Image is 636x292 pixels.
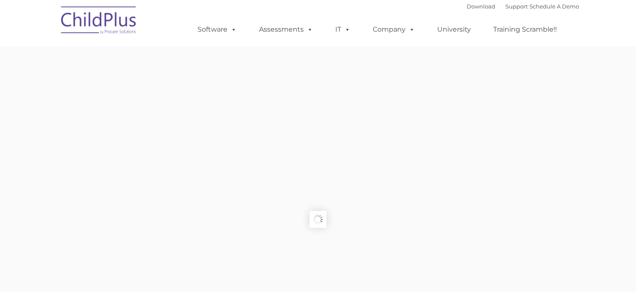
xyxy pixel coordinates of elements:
[364,21,423,38] a: Company
[467,3,579,10] font: |
[467,3,495,10] a: Download
[57,0,141,43] img: ChildPlus by Procare Solutions
[429,21,479,38] a: University
[485,21,565,38] a: Training Scramble!!
[505,3,528,10] a: Support
[327,21,359,38] a: IT
[251,21,321,38] a: Assessments
[529,3,579,10] a: Schedule A Demo
[189,21,245,38] a: Software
